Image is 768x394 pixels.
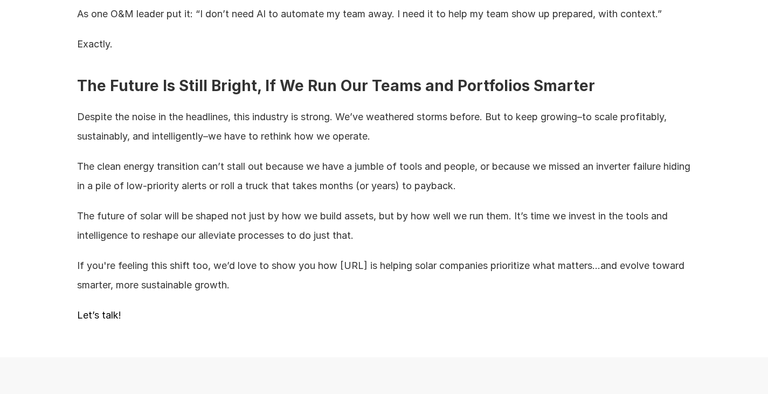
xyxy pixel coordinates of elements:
[77,75,691,96] h2: The Future Is Still Bright, If We Run Our Teams and Portfolios Smarter
[77,206,691,245] p: The future of solar will be shaped not just by how we build assets, but by how well we run them. ...
[77,107,691,146] p: Despite the noise in the headlines, this industry is strong. We’ve weathered storms before. But t...
[714,342,768,394] iframe: Chat Widget
[77,34,691,54] p: Exactly.
[77,309,121,321] a: Let’s talk!
[77,157,691,196] p: The clean energy transition can’t stall out because we have a jumble of tools and people, or beca...
[77,4,691,24] p: As one O&M leader put it: “I don’t need AI to automate my team away. I need it to help my team sh...
[77,256,691,295] p: If you're feeling this shift too, we’d love to show you how [URL] is helping solar companies prio...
